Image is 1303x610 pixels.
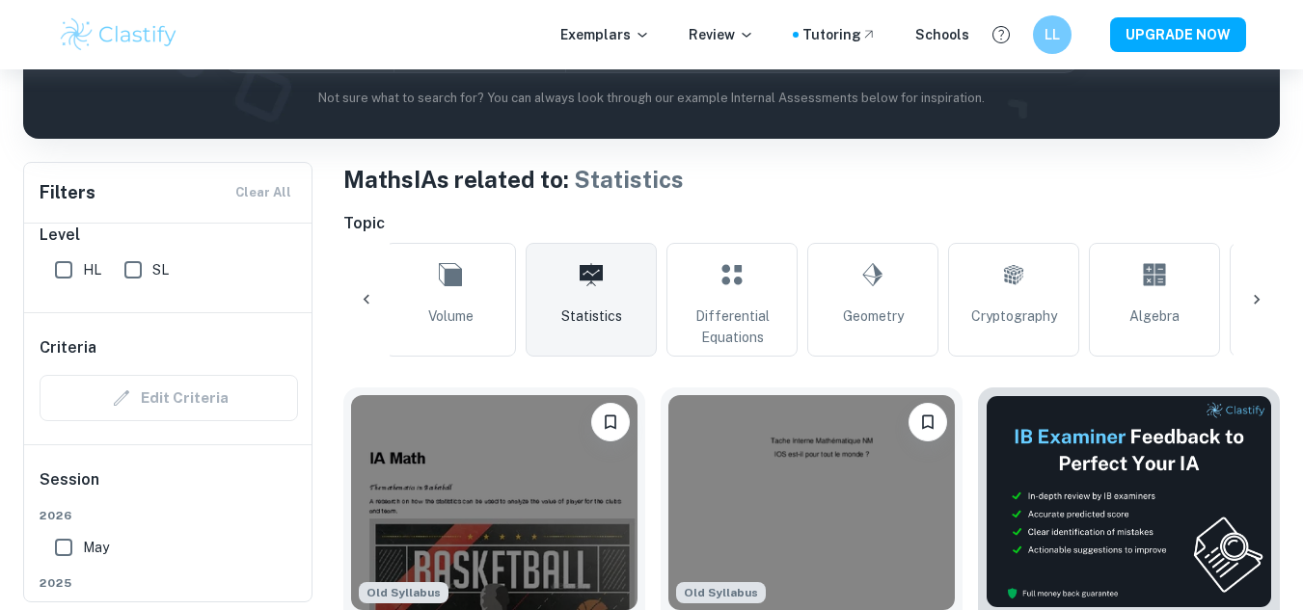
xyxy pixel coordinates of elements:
[1129,305,1180,327] span: Algebra
[40,507,298,524] span: 2026
[343,212,1280,235] h6: Topic
[1033,15,1072,54] button: LL
[689,24,754,45] p: Review
[668,395,955,610] img: Maths IA example thumbnail: IOS est-il pour tout le monde ?
[40,574,298,592] span: 2025
[915,24,969,45] a: Schools
[40,468,298,507] h6: Session
[909,403,947,441] button: Bookmark
[986,395,1272,608] img: Thumbnail
[40,336,96,359] h6: Criteria
[359,582,448,603] div: Although this IA is written for the old math syllabus (last exam in November 2020), the current I...
[428,305,474,327] span: Volume
[40,179,95,206] h6: Filters
[1041,24,1063,45] h6: LL
[1110,17,1246,52] button: UPGRADE NOW
[343,162,1280,197] h1: Maths IAs related to:
[39,89,1264,108] p: Not sure what to search for? You can always look through our example Internal Assessments below f...
[676,582,766,603] span: Old Syllabus
[675,305,789,348] span: Differential Equations
[351,395,638,610] img: Maths IA example thumbnail: How the statistics can be used to analys
[152,259,169,280] span: SL
[359,582,448,603] span: Old Syllabus
[561,305,622,327] span: Statistics
[591,403,630,441] button: Bookmark
[58,15,180,54] img: Clastify logo
[83,537,109,558] span: May
[676,582,766,603] div: Although this IA is written for the old math syllabus (last exam in November 2020), the current I...
[574,166,684,193] span: Statistics
[83,259,101,280] span: HL
[40,375,298,421] div: Criteria filters are unavailable when searching by topic
[843,305,904,327] span: Geometry
[985,18,1018,51] button: Help and Feedback
[971,305,1057,327] span: Cryptography
[802,24,877,45] a: Tutoring
[560,24,650,45] p: Exemplars
[40,224,298,247] h6: Level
